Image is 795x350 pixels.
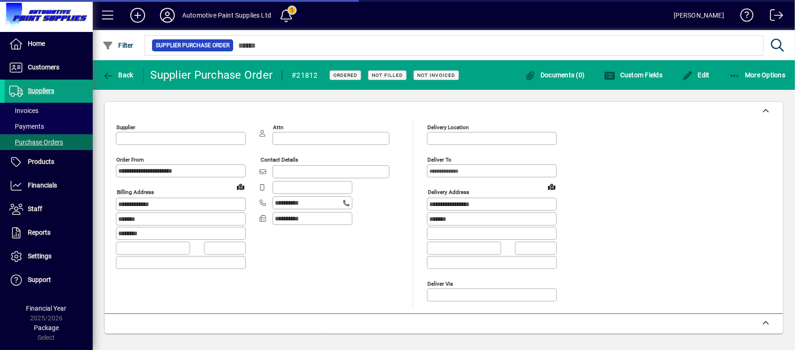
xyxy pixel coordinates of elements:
[292,68,318,83] div: #21812
[427,156,452,163] mat-label: Deliver To
[5,134,93,150] a: Purchase Orders
[372,72,403,78] span: Not Filled
[100,37,136,54] button: Filter
[273,124,283,131] mat-label: Attn
[5,174,93,197] a: Financials
[116,124,135,131] mat-label: Supplier
[93,67,144,83] app-page-header-button: Back
[604,71,662,79] span: Custom Fields
[156,41,229,50] span: Supplier Purchase Order
[28,63,59,71] span: Customers
[674,8,724,23] div: [PERSON_NAME]
[151,68,273,82] div: Supplier Purchase Order
[5,221,93,244] a: Reports
[427,280,453,287] mat-label: Deliver via
[727,67,788,83] button: More Options
[729,71,786,79] span: More Options
[333,72,357,78] span: Ordered
[28,181,57,189] span: Financials
[102,42,134,49] span: Filter
[680,67,712,83] button: Edit
[28,229,51,236] span: Reports
[522,67,587,83] button: Documents (0)
[427,124,469,131] mat-label: Delivery Location
[763,2,783,32] a: Logout
[5,103,93,119] a: Invoices
[602,67,665,83] button: Custom Fields
[28,87,54,94] span: Suppliers
[5,56,93,79] a: Customers
[182,8,271,23] div: Automotive Paint Supplies Ltd
[417,72,455,78] span: Not Invoiced
[123,7,153,24] button: Add
[9,138,63,146] span: Purchase Orders
[9,107,38,114] span: Invoices
[100,67,136,83] button: Back
[5,269,93,292] a: Support
[9,123,44,130] span: Payments
[28,252,51,260] span: Settings
[5,198,93,221] a: Staff
[26,305,67,312] span: Financial Year
[153,7,182,24] button: Profile
[28,276,51,283] span: Support
[5,119,93,134] a: Payments
[116,156,144,163] mat-label: Order from
[733,2,754,32] a: Knowledge Base
[525,71,585,79] span: Documents (0)
[28,40,45,47] span: Home
[102,71,134,79] span: Back
[5,245,93,268] a: Settings
[5,32,93,56] a: Home
[28,205,42,212] span: Staff
[34,324,59,331] span: Package
[28,158,54,165] span: Products
[233,179,248,194] a: View on map
[5,150,93,174] a: Products
[682,71,710,79] span: Edit
[544,179,559,194] a: View on map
